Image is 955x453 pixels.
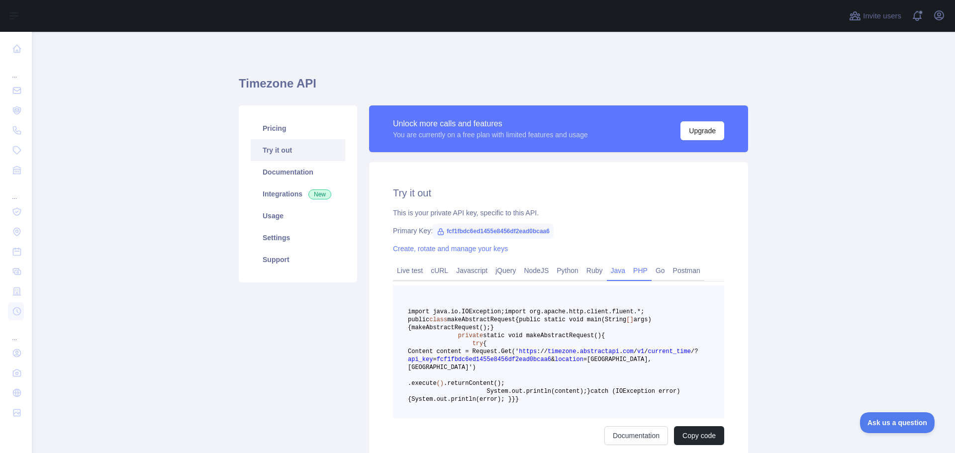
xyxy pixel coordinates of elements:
span: abstractapi [580,348,619,355]
span: [] [626,316,633,323]
span: out.println(error); } [437,396,512,403]
a: Settings [251,227,345,249]
span: () [437,380,444,387]
span: System [411,396,433,403]
span: out.println(content); [512,388,587,395]
span: com [623,348,634,355]
span: timezone [548,348,576,355]
div: This is your private API key, specific to this API. [393,208,724,218]
div: ... [8,322,24,342]
span: / [634,348,637,355]
span: AbstractRequest() [426,324,486,331]
span: Invite users [863,10,901,22]
span: fcf1fbdc6ed1455e8456df2ead0bcaa6 [433,224,554,239]
span: / [544,348,548,355]
a: Python [553,263,582,278]
span: { [601,332,605,339]
span: ; [486,324,490,331]
span: Get(' [501,348,519,355]
div: You are currently on a free plan with limited features and usage [393,130,588,140]
span: make [411,324,426,331]
div: ... [8,181,24,201]
button: Copy code [674,426,724,445]
span: makeAbstractRequest [447,316,515,323]
span: ; [501,380,504,387]
span: . [433,396,436,403]
span: = [433,356,436,363]
a: Usage [251,205,345,227]
a: Javascript [452,263,491,278]
a: NodeJS [520,263,553,278]
span: .return [444,380,469,387]
a: Postman [669,263,704,278]
span: } [490,324,494,331]
span: https [519,348,537,355]
span: ? [694,348,698,355]
span: AbstractRequest() [540,332,601,339]
span: Content content = Request. [408,348,501,355]
a: Documentation [604,426,668,445]
a: PHP [629,263,652,278]
button: Upgrade [680,121,724,140]
span: public [408,316,429,323]
span: / [644,348,648,355]
span: api_key [408,356,433,363]
span: { [483,340,486,347]
span: } [587,388,590,395]
span: Content() [469,380,501,387]
span: } [515,396,519,403]
a: Documentation [251,161,345,183]
span: / [691,348,694,355]
span: New [308,189,331,199]
span: : [537,348,540,355]
a: Java [607,263,630,278]
a: cURL [427,263,452,278]
div: ... [8,60,24,80]
span: import org.apache.http.client.fluent.*; [504,308,644,315]
span: . [576,348,579,355]
span: System [486,388,508,395]
span: current_time [648,348,691,355]
a: Integrations New [251,183,345,205]
iframe: Toggle Customer Support [860,412,935,433]
span: private [458,332,483,339]
a: Live test [393,263,427,278]
span: } [512,396,515,403]
span: class [429,316,447,323]
span: location [555,356,583,363]
span: try [473,340,483,347]
span: public static void main(String [519,316,626,323]
span: & [551,356,555,363]
a: Create, rotate and manage your keys [393,245,508,253]
button: Invite users [847,8,903,24]
a: Go [652,263,669,278]
span: { [515,316,519,323]
a: Pricing [251,117,345,139]
a: jQuery [491,263,520,278]
span: .execute [408,380,437,387]
span: fcf1fbdc6ed1455e8456df2ead0bcaa6 [437,356,551,363]
span: import java.io.IOException; [408,308,504,315]
a: Ruby [582,263,607,278]
div: Unlock more calls and features [393,118,588,130]
span: / [540,348,544,355]
span: static void make [483,332,540,339]
h2: Try it out [393,186,724,200]
span: v1 [637,348,644,355]
span: . [508,388,512,395]
a: Support [251,249,345,271]
h1: Timezone API [239,76,748,99]
span: . [619,348,623,355]
a: Try it out [251,139,345,161]
div: Primary Key: [393,226,724,236]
